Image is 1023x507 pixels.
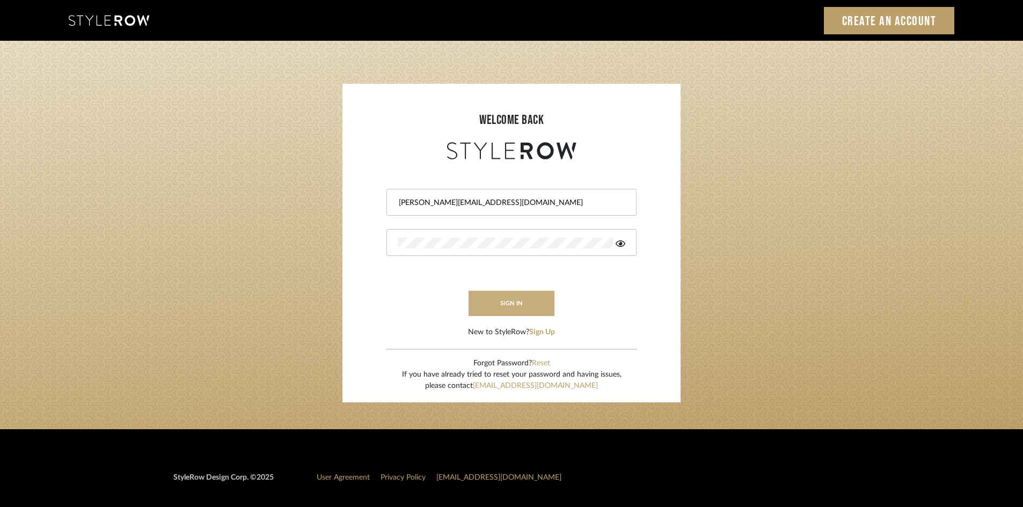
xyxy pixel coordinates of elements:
[532,358,550,369] button: Reset
[173,472,274,492] div: StyleRow Design Corp. ©2025
[353,111,670,130] div: welcome back
[402,358,622,369] div: Forgot Password?
[468,327,555,338] div: New to StyleRow?
[402,369,622,392] div: If you have already tried to reset your password and having issues, please contact
[824,7,955,34] a: Create an Account
[529,327,555,338] button: Sign Up
[381,474,426,481] a: Privacy Policy
[436,474,561,481] a: [EMAIL_ADDRESS][DOMAIN_NAME]
[398,197,623,208] input: Email Address
[473,382,598,390] a: [EMAIL_ADDRESS][DOMAIN_NAME]
[469,291,554,316] button: sign in
[317,474,370,481] a: User Agreement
